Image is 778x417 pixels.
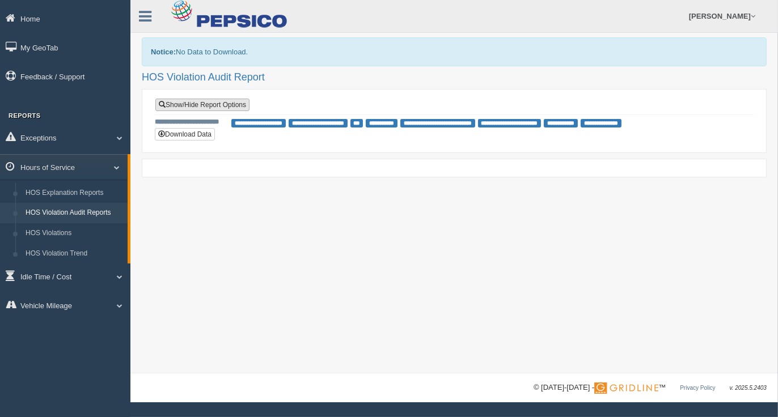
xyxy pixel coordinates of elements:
h2: HOS Violation Audit Report [142,72,767,83]
button: Download Data [155,128,215,141]
a: Privacy Policy [680,385,715,391]
img: Gridline [594,382,658,394]
a: HOS Violation Trend [20,244,128,264]
a: Show/Hide Report Options [155,99,250,111]
span: v. 2025.5.2403 [730,385,767,391]
a: HOS Violations [20,223,128,244]
a: HOS Violation Audit Reports [20,203,128,223]
a: HOS Explanation Reports [20,183,128,203]
b: Notice: [151,48,176,56]
div: © [DATE]-[DATE] - ™ [534,382,767,394]
div: No Data to Download. [142,37,767,66]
